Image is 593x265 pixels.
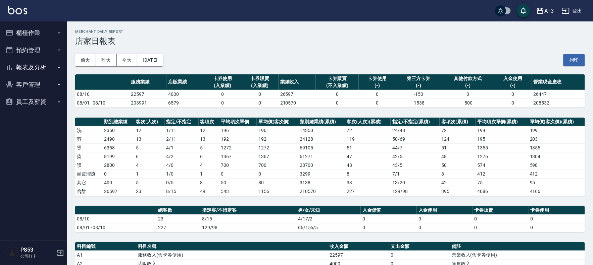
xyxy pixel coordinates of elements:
button: 客戶管理 [3,76,64,93]
td: 燙 [75,143,102,152]
td: 1367 [219,152,257,161]
td: 0 [204,90,241,98]
td: 227 [345,187,391,196]
div: (入業績) [206,82,240,89]
button: 前天 [75,54,96,66]
td: 12 [134,126,164,135]
td: 1156 [257,187,298,196]
td: 0 [361,223,417,232]
td: 395 [440,187,476,196]
td: 6358 [102,143,134,152]
th: 單均價(客次價)(累積) [528,118,585,126]
td: 210570 [279,98,316,107]
th: 類別總業績 [102,118,134,126]
td: 0 [494,90,532,98]
td: 42 / 5 [391,152,440,161]
td: 43 / 5 [391,161,440,170]
div: 第三方卡券 [398,75,440,82]
td: 75 [476,178,528,187]
th: 總客數 [156,206,201,215]
td: 0 [316,98,359,107]
td: 8 [440,170,476,178]
th: 指定客/不指定客 [200,206,296,215]
td: 543 [219,187,257,196]
td: 13 / 20 [391,178,440,187]
td: 49 [199,187,219,196]
td: 0 [529,223,585,232]
td: 47 [345,152,391,161]
div: 卡券販賣 [243,75,277,82]
td: 196 [219,126,257,135]
td: 26447 [532,90,585,98]
img: Logo [8,6,27,14]
td: 4/17/2 [296,214,361,223]
td: 50 [219,178,257,187]
div: (-) [398,82,440,89]
th: 店販業績 [166,74,204,90]
td: 199 [528,126,585,135]
td: 80 [257,178,298,187]
td: 700 [219,161,257,170]
td: A1 [75,251,136,259]
td: 28700 [298,161,345,170]
td: 0 [494,98,532,107]
td: 51 [440,143,476,152]
button: 列印 [563,54,585,66]
td: 208532 [532,98,585,107]
td: 192 [257,135,298,143]
div: (不入業績) [317,82,357,89]
td: 48 [345,161,391,170]
div: 入金使用 [496,75,530,82]
td: 14350 [298,126,345,135]
td: 1276 [476,152,528,161]
th: 科目編號 [75,242,136,251]
th: 客次(人次) [134,118,164,126]
td: 95 [528,178,585,187]
th: 客項次(累積) [440,118,476,126]
td: 4000 [166,90,204,98]
td: 4 / 2 [165,152,199,161]
td: 23 [156,214,201,223]
th: 收入金額 [328,242,389,251]
td: 1355 [528,143,585,152]
td: 08/01 - 08/10 [75,223,156,232]
td: 8 [199,178,219,187]
td: 22597 [129,90,166,98]
td: 412 [528,170,585,178]
td: 4 [134,161,164,170]
td: 洗 [75,126,102,135]
button: 登出 [559,5,585,17]
td: -500 [441,98,494,107]
th: 卡券販賣 [473,206,529,215]
th: 入金使用 [417,206,473,215]
td: 7 / 1 [391,170,440,178]
button: 今天 [117,54,138,66]
td: 129/98 [391,187,440,196]
td: 1 [134,170,164,178]
td: 0 [361,214,417,223]
table: a dense table [75,74,585,108]
td: 42 [440,178,476,187]
th: 卡券使用 [529,206,585,215]
td: 1272 [219,143,257,152]
td: 2350 [102,126,134,135]
td: 0 [219,170,257,178]
td: 13 [199,135,219,143]
td: 1272 [257,143,298,152]
td: 頭皮理療 [75,170,102,178]
td: 0 [316,90,359,98]
td: 195 [476,135,528,143]
td: 2800 [102,161,134,170]
button: 預約管理 [3,42,64,59]
td: 4166 [528,187,585,196]
td: 1 [199,170,219,178]
td: 0 [389,251,450,259]
div: (-) [496,82,530,89]
td: 1367 [257,152,298,161]
p: 公司打卡 [20,253,55,259]
div: (-) [360,82,394,89]
td: 598 [528,161,585,170]
td: 1304 [528,152,585,161]
td: 染 [75,152,102,161]
button: 櫃檯作業 [3,24,64,42]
